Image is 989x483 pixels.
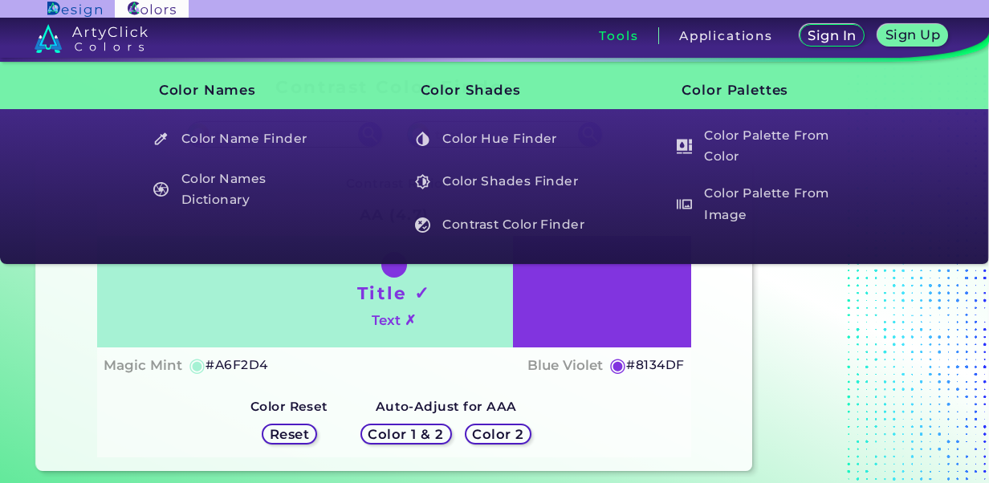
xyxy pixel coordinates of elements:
[153,182,169,197] img: icon_color_names_dictionary_white.svg
[408,167,595,197] h5: Color Shades Finder
[146,167,333,213] h5: Color Names Dictionary
[669,124,856,169] h5: Color Palette From Color
[406,124,596,154] a: Color Hue Finder
[406,167,596,197] a: Color Shades Finder
[408,124,595,154] h5: Color Hue Finder
[250,399,328,414] strong: Color Reset
[47,2,101,17] img: ArtyClick Design logo
[206,355,267,375] h5: #A6F2D4
[153,132,169,147] img: icon_color_name_finder_white.svg
[599,30,638,42] h3: Tools
[146,124,333,154] h5: Color Name Finder
[376,399,517,414] strong: Auto-Adjust for AAA
[759,71,959,477] iframe: Advertisement
[527,354,603,377] h4: Blue Violet
[104,354,182,377] h4: Magic Mint
[655,71,857,111] h3: Color Palettes
[677,197,692,212] img: icon_palette_from_image_white.svg
[415,217,430,233] img: icon_color_contrast_white.svg
[357,281,431,305] h1: Title ✓
[474,428,522,440] h5: Color 2
[144,124,334,154] a: Color Name Finder
[271,428,307,440] h5: Reset
[406,209,596,240] a: Contrast Color Finder
[809,30,854,42] h5: Sign In
[393,71,596,111] h3: Color Shades
[132,71,334,111] h3: Color Names
[35,24,148,53] img: logo_artyclick_colors_white.svg
[415,174,430,189] img: icon_color_shades_white.svg
[372,309,416,332] h4: Text ✗
[880,25,946,46] a: Sign Up
[679,30,773,42] h3: Applications
[887,29,938,41] h5: Sign Up
[609,355,627,375] h5: ◉
[415,132,430,147] img: icon_color_hue_white.svg
[669,181,856,227] h5: Color Palette From Image
[677,139,692,154] img: icon_col_pal_col_white.svg
[189,355,206,375] h5: ◉
[801,25,862,46] a: Sign In
[144,167,334,213] a: Color Names Dictionary
[668,181,857,227] a: Color Palette From Image
[626,355,684,375] h5: #8134DF
[408,209,595,240] h5: Contrast Color Finder
[371,428,442,440] h5: Color 1 & 2
[668,124,857,169] a: Color Palette From Color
